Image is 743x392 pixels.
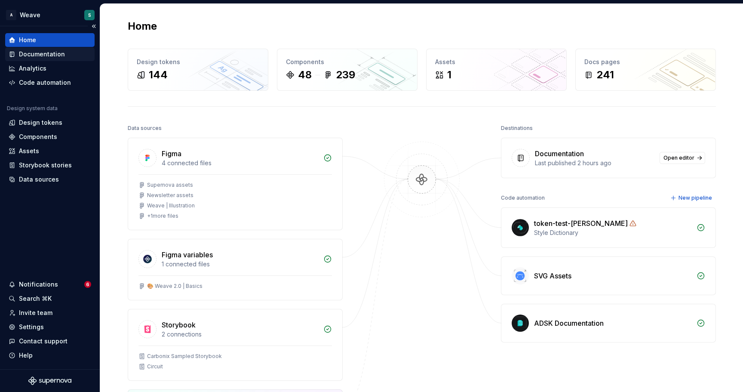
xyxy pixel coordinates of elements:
div: Carbonix Sampled Storybook [147,353,222,360]
div: A [6,10,16,20]
div: Data sources [128,122,162,134]
button: Collapse sidebar [88,20,100,32]
a: Data sources [5,173,95,186]
div: Documentation [19,50,65,59]
a: Code automation [5,76,95,90]
div: 🎨 Weave 2.0 | Basics [147,283,203,290]
div: 48 [298,68,312,82]
div: Figma variables [162,250,213,260]
div: 239 [336,68,355,82]
a: Storybook stories [5,158,95,172]
button: Contact support [5,334,95,348]
div: Code automation [501,192,545,204]
a: Home [5,33,95,47]
div: Storybook stories [19,161,72,170]
svg: Supernova Logo [28,377,71,385]
button: New pipeline [668,192,716,204]
div: Components [19,133,57,141]
div: Supernova assets [147,182,193,188]
button: AWeaveS [2,6,98,24]
a: Figma variables1 connected files🎨 Weave 2.0 | Basics [128,239,343,300]
button: Notifications6 [5,278,95,291]
div: Last published 2 hours ago [535,159,654,167]
a: Documentation [5,47,95,61]
div: Invite team [19,309,52,317]
div: Help [19,351,33,360]
a: Design tokens144 [128,49,268,91]
h2: Home [128,19,157,33]
div: Circuit [147,363,163,370]
a: Open editor [660,152,705,164]
a: Components [5,130,95,144]
a: Assets1 [426,49,567,91]
div: Design tokens [137,58,259,66]
button: Help [5,349,95,362]
div: 1 connected files [162,260,318,269]
div: Weave [20,11,40,19]
div: Components [286,58,408,66]
div: token-test-[PERSON_NAME] [534,218,628,228]
div: Code automation [19,78,71,87]
a: Figma4 connected filesSupernova assetsNewsletter assetsWeave | Illustration+1more files [128,138,343,230]
div: Design tokens [19,118,62,127]
div: ADSK Documentation [534,318,604,328]
div: Settings [19,323,44,331]
div: Notifications [19,280,58,289]
div: Newsletter assets [147,192,193,199]
div: 241 [596,68,614,82]
a: Invite team [5,306,95,320]
a: Assets [5,144,95,158]
button: Search ⌘K [5,292,95,306]
div: 1 [447,68,451,82]
div: 2 connections [162,330,318,339]
div: Search ⌘K [19,294,52,303]
div: + 1 more files [147,213,178,219]
div: Analytics [19,64,46,73]
a: Docs pages241 [575,49,716,91]
a: Analytics [5,62,95,75]
div: Documentation [535,148,584,159]
div: Home [19,36,36,44]
a: Settings [5,320,95,334]
div: 144 [149,68,168,82]
div: Figma [162,148,181,159]
div: Storybook [162,320,196,330]
div: Weave | Illustration [147,202,195,209]
a: Design tokens [5,116,95,130]
div: Assets [19,147,39,155]
div: Design system data [7,105,58,112]
div: S [88,12,91,19]
div: Destinations [501,122,533,134]
div: Docs pages [584,58,707,66]
div: Assets [435,58,558,66]
a: Storybook2 connectionsCarbonix Sampled StorybookCircuit [128,309,343,381]
span: 6 [84,281,91,288]
div: Contact support [19,337,68,346]
div: Style Dictionary [534,228,691,237]
div: SVG Assets [534,271,571,281]
div: 4 connected files [162,159,318,167]
span: Open editor [663,154,694,161]
div: Data sources [19,175,59,184]
span: New pipeline [679,194,712,201]
a: Components48239 [277,49,418,91]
